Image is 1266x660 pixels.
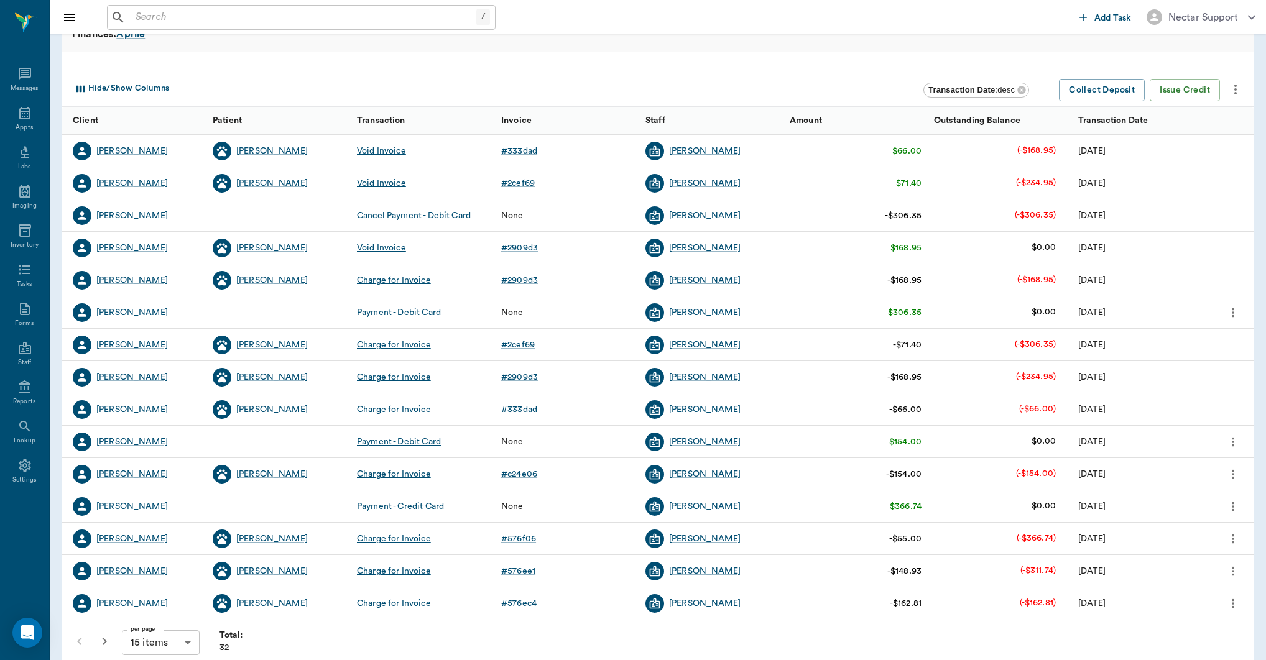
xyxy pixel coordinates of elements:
div: [PERSON_NAME] [236,403,308,416]
div: $154.00 [889,436,922,448]
div: -$306.35 [885,209,922,222]
div: -$168.95 [887,371,922,383]
a: [PERSON_NAME] [96,177,168,190]
a: [PERSON_NAME] [96,371,168,383]
div: 08/18/25 [1078,274,1106,286]
div: Transaction [351,107,495,135]
div: $66.00 [892,145,922,157]
div: 08/18/25 [1078,403,1106,416]
b: Transaction Date [928,85,995,94]
div: [PERSON_NAME] [96,242,168,254]
div: Tasks [17,280,32,289]
a: #c24e06 [501,468,542,480]
a: [PERSON_NAME] [96,565,168,577]
div: [PERSON_NAME] [236,274,308,286]
div: None [501,306,524,319]
div: # 576ee1 [501,565,535,577]
div: [PERSON_NAME] [236,371,308,383]
div: Transaction Date [1078,103,1148,138]
div: [PERSON_NAME] [669,500,741,513]
div: Staff [18,358,31,367]
td: (-$168.95) [1007,134,1066,167]
div: 08/18/25 [1078,209,1106,222]
div: [PERSON_NAME] [96,597,168,610]
a: [PERSON_NAME] [669,533,741,545]
button: Sort [1192,112,1209,129]
td: (-$306.35) [1005,328,1066,361]
div: Charge for Invoice [357,274,431,286]
a: [PERSON_NAME] [669,371,741,383]
button: more [1223,593,1243,614]
div: None [501,436,524,448]
div: 04/10/24 [1078,565,1106,577]
a: #576f06 [501,533,541,545]
div: [PERSON_NAME] [669,274,741,286]
div: 05/30/25 [1078,468,1106,480]
button: Sort [759,112,777,129]
button: Sort [1233,112,1250,129]
button: more [1223,561,1243,582]
div: Charge for Invoice [357,371,431,383]
div: 08/18/25 [1078,339,1106,351]
div: Invoice [501,103,532,138]
div: # 2909d3 [501,242,538,254]
div: -$55.00 [889,533,922,545]
a: #576ee1 [501,565,540,577]
div: 05/30/25 [1078,436,1106,448]
button: Add Task [1074,6,1137,29]
div: Amount [783,107,928,135]
td: (-$234.95) [1006,360,1066,393]
div: -$148.93 [887,565,922,577]
div: [PERSON_NAME] [669,436,741,448]
a: [PERSON_NAME] [669,597,741,610]
div: 32 [219,629,243,654]
td: $0.00 [1022,490,1066,523]
div: Patient [213,103,242,138]
strong: Total: [219,631,243,639]
div: Reports [13,397,36,406]
button: Nectar Support [1137,6,1265,29]
div: -$154.00 [886,468,922,480]
a: [PERSON_NAME] [236,242,308,254]
a: [PERSON_NAME] [669,209,741,222]
a: [PERSON_NAME] [236,597,308,610]
div: Cancel Payment - Debit Card [357,209,471,222]
td: $0.00 [1022,231,1066,264]
button: more [1223,431,1243,452]
div: 15 items [122,630,200,655]
div: [PERSON_NAME] [236,177,308,190]
div: $168.95 [890,242,922,254]
div: # 2cef69 [501,339,535,351]
div: [PERSON_NAME] [669,403,741,416]
div: [PERSON_NAME] [96,209,168,222]
div: # 2cef69 [501,177,535,190]
a: [PERSON_NAME] [236,339,308,351]
div: None [501,209,524,222]
a: [PERSON_NAME] [236,145,308,157]
div: Void Invoice [357,242,406,254]
div: Lookup [14,436,35,446]
button: Sort [471,112,488,129]
div: Void Invoice [357,177,406,190]
button: more [1223,528,1243,549]
input: Search [131,9,476,26]
a: #2cef69 [501,177,540,190]
a: [PERSON_NAME] [236,468,308,480]
a: [PERSON_NAME] [96,436,168,448]
div: $71.40 [896,177,922,190]
td: (-$311.74) [1010,554,1066,587]
div: Client [62,107,206,135]
div: # c24e06 [501,468,537,480]
a: [PERSON_NAME] [669,242,741,254]
div: 08/18/25 [1078,306,1106,319]
div: [PERSON_NAME] [96,500,168,513]
td: (-$366.74) [1007,522,1066,555]
td: $0.00 [1022,425,1066,458]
